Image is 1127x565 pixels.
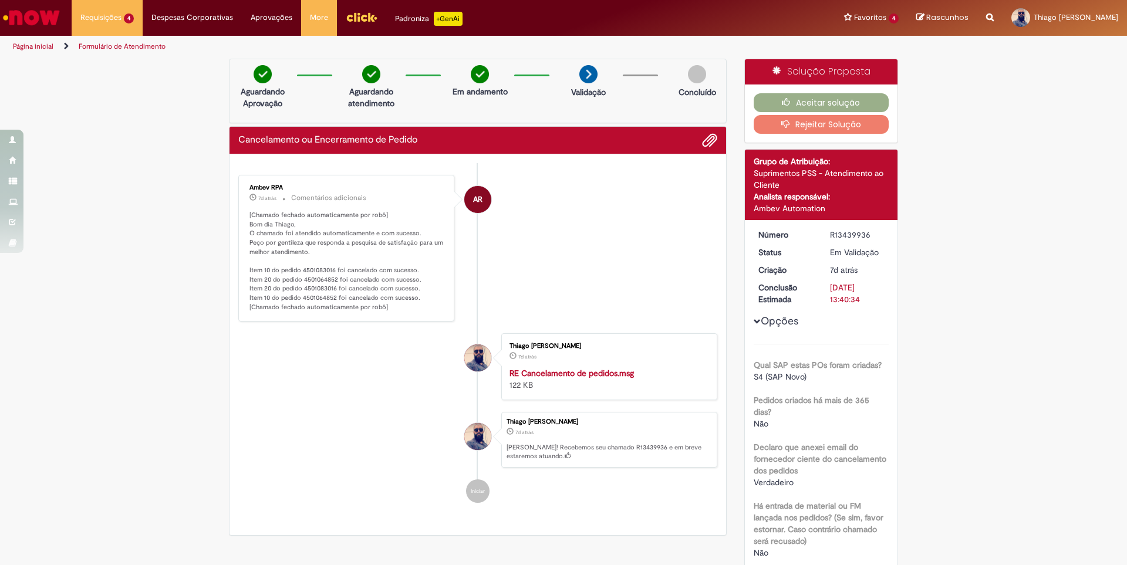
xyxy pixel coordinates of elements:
[750,282,822,305] dt: Conclusão Estimada
[509,367,705,391] div: 122 KB
[750,229,822,241] dt: Número
[916,12,969,23] a: Rascunhos
[471,65,489,83] img: check-circle-green.png
[754,500,883,546] b: Há entrada de material ou FM lançada nos pedidos? (Se sim, favor estornar. Caso contrário chamado...
[453,86,508,97] p: Em andamento
[889,13,899,23] span: 4
[254,65,272,83] img: check-circle-green.png
[507,418,711,425] div: Thiago [PERSON_NAME]
[754,418,768,429] span: Não
[688,65,706,83] img: img-circle-grey.png
[258,195,276,202] span: 7d atrás
[1,6,62,29] img: ServiceNow
[249,184,445,191] div: Ambev RPA
[464,423,491,450] div: Thiago Cleiton Da Silva
[507,443,711,461] p: [PERSON_NAME]! Recebemos seu chamado R13439936 e em breve estaremos atuando.
[80,12,122,23] span: Requisições
[754,115,889,134] button: Rejeitar Solução
[124,13,134,23] span: 4
[13,42,53,51] a: Página inicial
[473,185,482,214] span: AR
[571,86,606,98] p: Validação
[343,86,400,109] p: Aguardando atendimento
[434,12,463,26] p: +GenAi
[291,193,366,203] small: Comentários adicionais
[251,12,292,23] span: Aprovações
[395,12,463,26] div: Padroniza
[754,155,889,167] div: Grupo de Atribuição:
[515,429,534,436] span: 7d atrás
[830,229,885,241] div: R13439936
[1034,12,1118,22] span: Thiago [PERSON_NAME]
[830,265,858,275] span: 7d atrás
[258,195,276,202] time: 23/08/2025 03:30:03
[238,163,717,515] ul: Histórico de tíquete
[754,442,886,476] b: Declaro que anexei email do fornecedor ciente do cancelamento dos pedidos
[750,264,822,276] dt: Criação
[754,395,869,417] b: Pedidos criados há mais de 365 dias?
[830,265,858,275] time: 22/08/2025 13:40:30
[151,12,233,23] span: Despesas Corporativas
[830,264,885,276] div: 22/08/2025 13:40:30
[754,477,794,488] span: Verdadeiro
[750,246,822,258] dt: Status
[754,371,807,382] span: S4 (SAP Novo)
[854,12,886,23] span: Favoritos
[518,353,536,360] time: 22/08/2025 13:40:15
[679,86,716,98] p: Concluído
[234,86,291,109] p: Aguardando Aprovação
[238,412,717,468] li: Thiago Cleiton Da Silva
[238,135,417,146] h2: Cancelamento ou Encerramento de Pedido Histórico de tíquete
[249,211,445,312] p: [Chamado fechado automaticamente por robô] Bom dia Thiago, O chamado foi atendido automaticamente...
[830,246,885,258] div: Em Validação
[754,191,889,202] div: Analista responsável:
[362,65,380,83] img: check-circle-green.png
[346,8,377,26] img: click_logo_yellow_360x200.png
[310,12,328,23] span: More
[509,343,705,350] div: Thiago [PERSON_NAME]
[754,93,889,112] button: Aceitar solução
[79,42,166,51] a: Formulário de Atendimento
[745,59,898,84] div: Solução Proposta
[515,429,534,436] time: 22/08/2025 13:40:30
[9,36,743,57] ul: Trilhas de página
[754,360,882,370] b: Qual SAP estas POs foram criadas?
[754,202,889,214] div: Ambev Automation
[579,65,598,83] img: arrow-next.png
[518,353,536,360] span: 7d atrás
[509,368,634,378] a: RE Cancelamento de pedidos.msg
[926,12,969,23] span: Rascunhos
[830,282,885,305] div: [DATE] 13:40:34
[754,547,768,558] span: Não
[464,186,491,213] div: Ambev RPA
[754,167,889,191] div: Suprimentos PSS - Atendimento ao Cliente
[702,133,717,148] button: Adicionar anexos
[464,344,491,371] div: Thiago Cleiton Da Silva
